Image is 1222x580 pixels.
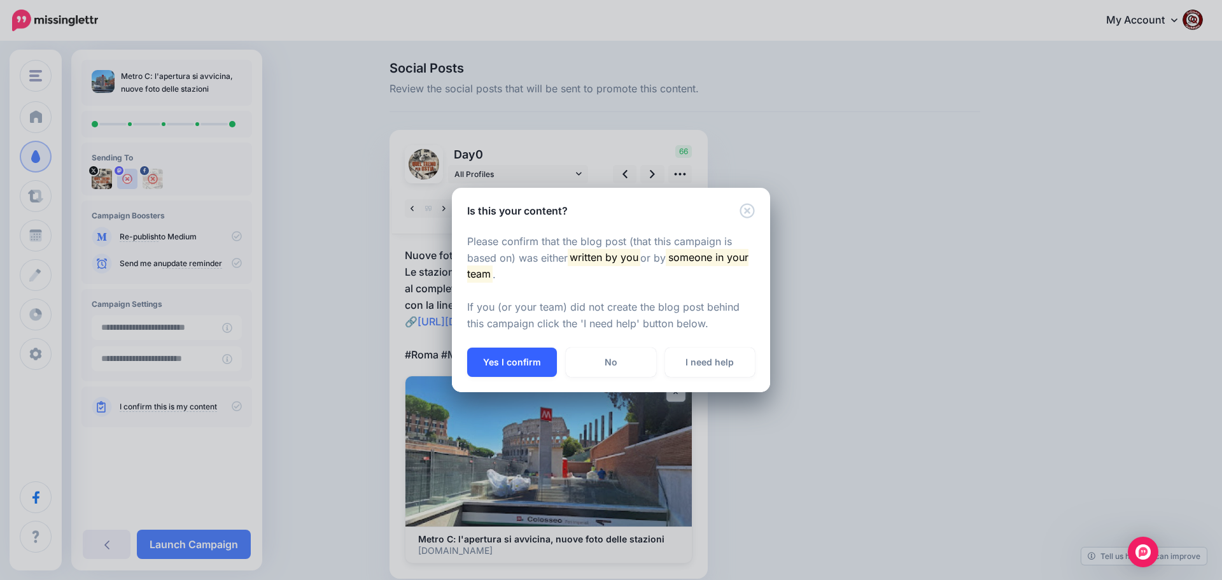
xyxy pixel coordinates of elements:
[467,203,568,218] h5: Is this your content?
[665,348,755,377] a: I need help
[1128,537,1158,567] div: Open Intercom Messenger
[568,249,640,265] mark: written by you
[467,234,755,333] p: Please confirm that the blog post (that this campaign is based on) was either or by . If you (or ...
[467,348,557,377] button: Yes I confirm
[740,203,755,219] button: Close
[566,348,656,377] a: No
[467,249,748,282] mark: someone in your team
